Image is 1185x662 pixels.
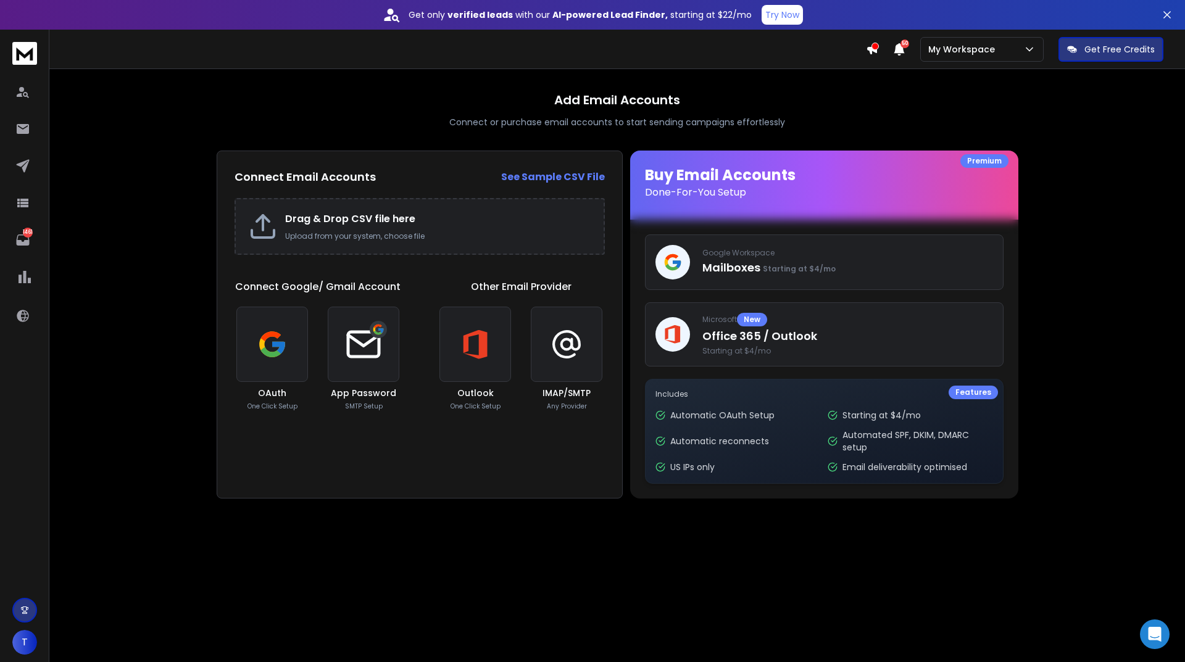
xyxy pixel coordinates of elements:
p: SMTP Setup [345,402,383,411]
p: US IPs only [670,461,715,473]
p: Connect or purchase email accounts to start sending campaigns effortlessly [449,116,785,128]
h2: Drag & Drop CSV file here [285,212,591,226]
p: Done-For-You Setup [645,185,1004,200]
h3: Outlook [457,387,494,399]
p: Microsoft [702,313,993,326]
p: One Click Setup [247,402,297,411]
div: Open Intercom Messenger [1140,619,1170,649]
p: Starting at $4/mo [842,409,921,421]
strong: verified leads [447,9,513,21]
span: 50 [900,39,909,48]
p: Get Free Credits [1084,43,1155,56]
p: Google Workspace [702,248,993,258]
h2: Connect Email Accounts [235,168,376,186]
p: Automatic reconnects [670,435,769,447]
button: T [12,630,37,655]
h3: OAuth [258,387,286,399]
p: Email deliverability optimised [842,461,967,473]
h1: Buy Email Accounts [645,165,1004,200]
p: Upload from your system, choose file [285,231,591,241]
p: Automatic OAuth Setup [670,409,775,421]
strong: See Sample CSV File [501,170,605,184]
img: logo [12,42,37,65]
h3: IMAP/SMTP [543,387,591,399]
h1: Add Email Accounts [554,91,680,109]
a: See Sample CSV File [501,170,605,184]
div: Premium [960,154,1008,168]
a: 1461 [10,228,35,252]
button: Get Free Credits [1058,37,1163,62]
h1: Connect Google/ Gmail Account [235,279,401,294]
p: Mailboxes [702,259,993,276]
span: Starting at $4/mo [702,346,993,356]
h3: App Password [331,387,396,399]
div: New [737,313,767,326]
span: Starting at $4/mo [763,263,836,274]
p: Any Provider [547,402,587,411]
p: My Workspace [928,43,1000,56]
p: Get only with our starting at $22/mo [409,9,752,21]
p: Automated SPF, DKIM, DMARC setup [842,429,992,453]
p: One Click Setup [451,402,501,411]
p: Includes [655,389,993,399]
p: 1461 [23,228,33,238]
button: Try Now [762,5,803,25]
div: Features [949,386,998,399]
p: Try Now [765,9,799,21]
strong: AI-powered Lead Finder, [552,9,668,21]
h1: Other Email Provider [471,279,572,294]
p: Office 365 / Outlook [702,328,993,345]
